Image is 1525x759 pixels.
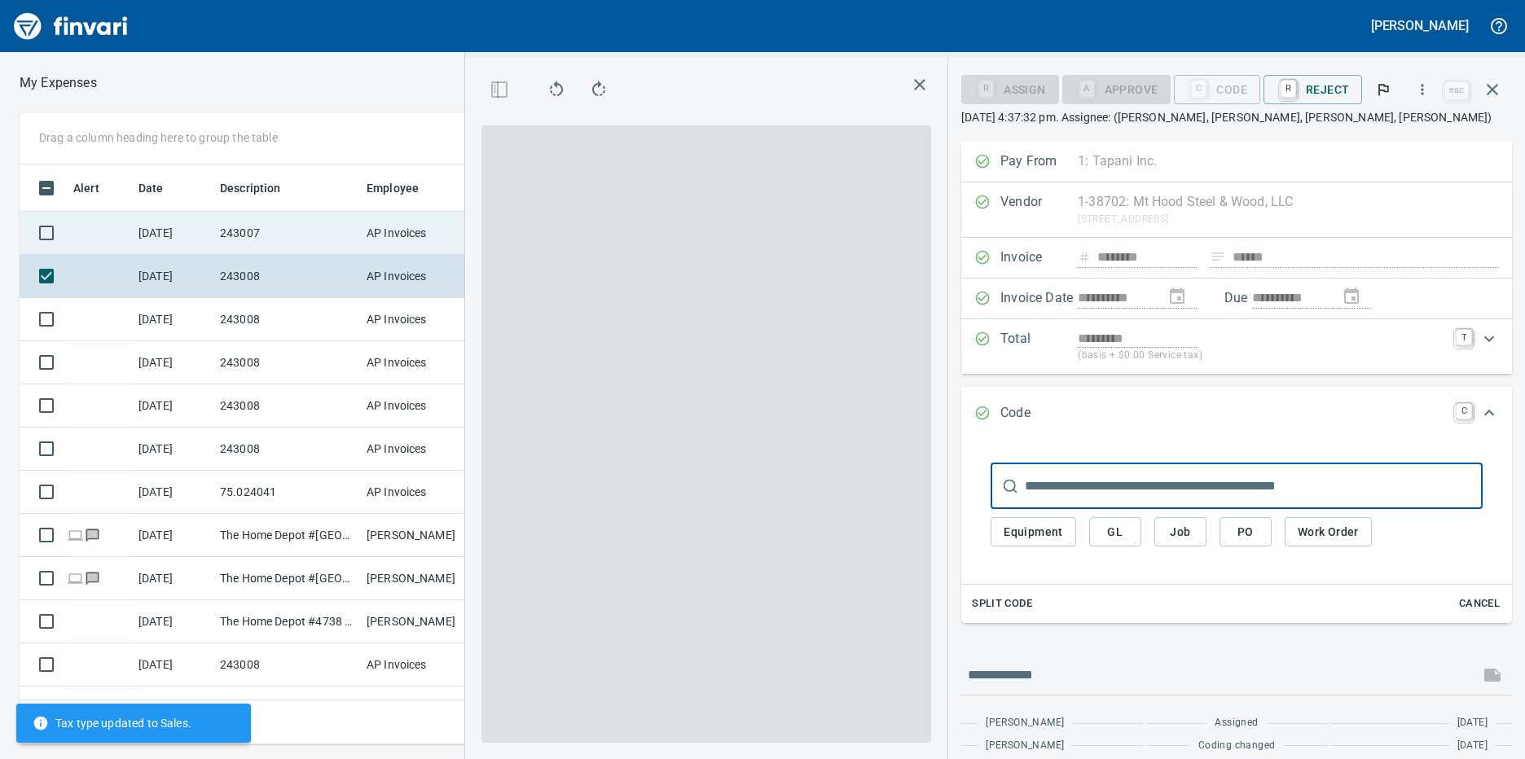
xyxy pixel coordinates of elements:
[138,178,185,198] span: Date
[1220,517,1272,547] button: PO
[213,557,360,600] td: The Home Depot #[GEOGRAPHIC_DATA]
[220,178,281,198] span: Description
[360,212,482,255] td: AP Invoices
[961,441,1512,623] div: Expand
[213,341,360,384] td: 243008
[1198,738,1276,754] span: Coding changed
[20,73,97,93] p: My Expenses
[367,178,419,198] span: Employee
[1174,81,1260,95] div: Code
[67,573,84,583] span: Online transaction
[1456,329,1472,345] a: T
[132,600,213,643] td: [DATE]
[132,643,213,687] td: [DATE]
[1167,522,1193,542] span: Job
[360,255,482,298] td: AP Invoices
[961,319,1512,374] div: Expand
[132,298,213,341] td: [DATE]
[1000,329,1078,364] p: Total
[84,529,101,540] span: Has messages
[39,129,278,146] p: Drag a column heading here to group the table
[20,73,97,93] nav: breadcrumb
[1062,81,1171,95] div: Coding Required
[360,687,482,730] td: AP Invoices
[360,600,482,643] td: [PERSON_NAME]
[1440,70,1512,109] span: Close invoice
[213,255,360,298] td: 243008
[132,514,213,557] td: [DATE]
[1078,348,1446,364] p: (basis + $0.00 Service tax)
[132,255,213,298] td: [DATE]
[213,428,360,471] td: 243008
[213,643,360,687] td: 243008
[1444,81,1469,99] a: esc
[961,109,1512,125] p: [DATE] 4:37:32 pm. Assignee: ([PERSON_NAME], [PERSON_NAME], [PERSON_NAME], [PERSON_NAME])
[1457,738,1488,754] span: [DATE]
[1264,75,1362,104] button: RReject
[360,384,482,428] td: AP Invoices
[1457,715,1488,731] span: [DATE]
[67,529,84,540] span: Online transaction
[360,643,482,687] td: AP Invoices
[132,471,213,514] td: [DATE]
[1365,72,1401,107] button: Flag
[213,384,360,428] td: 243008
[10,7,132,46] img: Finvari
[1371,17,1469,34] h5: [PERSON_NAME]
[73,178,121,198] span: Alert
[1453,591,1505,616] button: Cancel
[220,178,302,198] span: Description
[1215,715,1258,731] span: Assigned
[1281,80,1296,98] a: R
[1102,522,1128,542] span: GL
[213,514,360,557] td: The Home Depot #[GEOGRAPHIC_DATA]
[360,557,482,600] td: [PERSON_NAME]
[360,514,482,557] td: [PERSON_NAME]
[73,178,99,198] span: Alert
[360,428,482,471] td: AP Invoices
[1089,517,1141,547] button: GL
[1004,522,1063,542] span: Equipment
[1473,656,1512,695] span: This records your message into the invoice and notifies anyone mentioned
[1154,517,1206,547] button: Job
[1457,594,1501,613] span: Cancel
[986,738,1064,754] span: [PERSON_NAME]
[968,591,1036,616] button: Split Code
[367,178,440,198] span: Employee
[33,715,191,731] span: Tax type updated to Sales.
[213,471,360,514] td: 75.024041
[132,384,213,428] td: [DATE]
[1298,522,1359,542] span: Work Order
[132,341,213,384] td: [DATE]
[213,212,360,255] td: 243007
[1456,403,1472,419] a: C
[1367,13,1473,38] button: [PERSON_NAME]
[132,212,213,255] td: [DATE]
[986,715,1064,731] span: [PERSON_NAME]
[1233,522,1259,542] span: PO
[213,600,360,643] td: The Home Depot #4738 [GEOGRAPHIC_DATA] [GEOGRAPHIC_DATA]
[132,687,213,730] td: [DATE]
[1000,403,1078,424] p: Code
[132,557,213,600] td: [DATE]
[360,471,482,514] td: AP Invoices
[138,178,164,198] span: Date
[961,81,1058,95] div: Assign
[360,341,482,384] td: AP Invoices
[961,387,1512,441] div: Expand
[132,428,213,471] td: [DATE]
[1285,517,1372,547] button: Work Order
[213,298,360,341] td: 243008
[972,594,1032,613] span: Split Code
[1404,72,1440,107] button: More
[360,298,482,341] td: AP Invoices
[1277,76,1349,103] span: Reject
[991,517,1076,547] button: Equipment
[84,573,101,583] span: Has messages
